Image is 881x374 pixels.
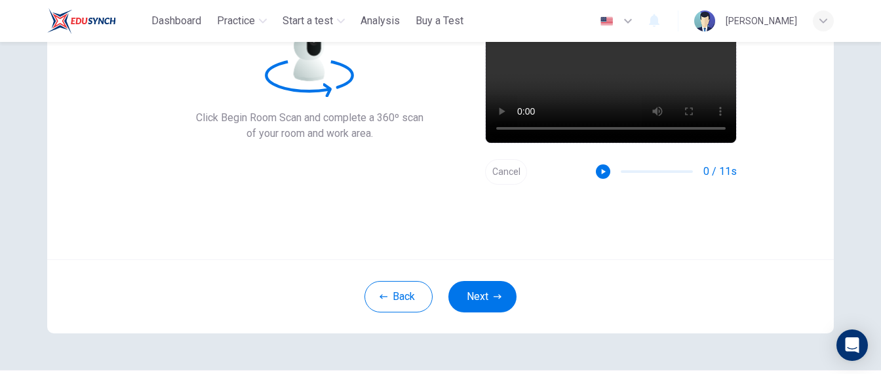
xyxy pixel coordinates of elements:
[361,13,400,29] span: Analysis
[277,9,350,33] button: Start a test
[151,13,201,29] span: Dashboard
[47,8,146,34] a: ELTC logo
[694,10,715,31] img: Profile picture
[836,329,868,361] div: Open Intercom Messenger
[485,159,527,185] button: Cancel
[364,281,433,312] button: Back
[196,110,423,126] span: Click Begin Room Scan and complete a 360º scan
[703,164,737,179] span: 0 / 11s
[726,13,797,29] div: [PERSON_NAME]
[196,126,423,141] span: of your room and work area.
[217,13,255,29] span: Practice
[416,13,463,29] span: Buy a Test
[283,13,333,29] span: Start a test
[448,281,517,312] button: Next
[47,8,116,34] img: ELTC logo
[598,16,615,26] img: en
[212,9,272,33] button: Practice
[355,9,405,33] button: Analysis
[410,9,469,33] button: Buy a Test
[146,9,206,33] button: Dashboard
